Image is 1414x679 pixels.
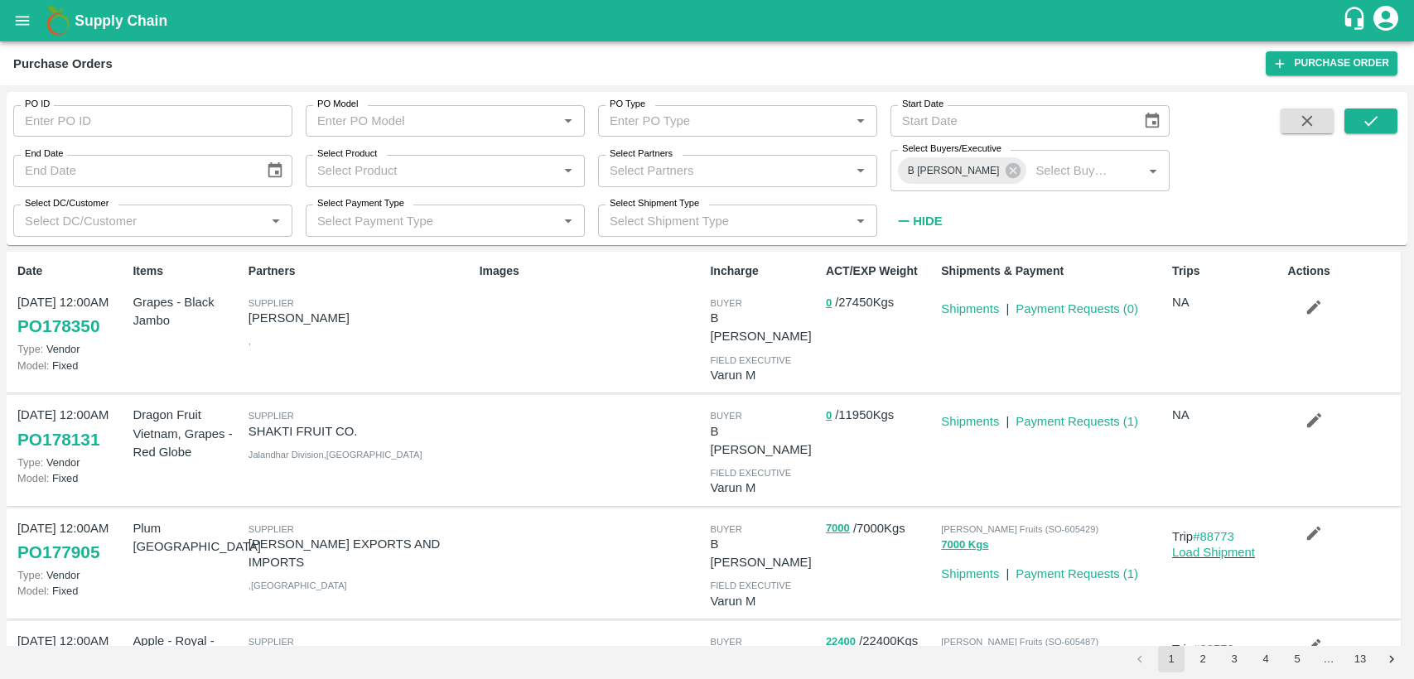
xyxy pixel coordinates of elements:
[311,110,531,132] input: Enter PO Model
[249,336,251,346] span: ,
[1284,646,1310,672] button: Go to page 5
[710,422,818,460] p: B [PERSON_NAME]
[941,262,1165,280] p: Shipments & Payment
[890,105,1130,137] input: Start Date
[557,110,579,132] button: Open
[710,366,818,384] p: Varun M
[1172,262,1281,280] p: Trips
[17,406,126,424] p: [DATE] 12:00AM
[13,155,253,186] input: End Date
[603,110,823,132] input: Enter PO Type
[1266,51,1397,75] a: Purchase Order
[1172,293,1281,311] p: NA
[17,341,126,357] p: Vendor
[133,262,241,280] p: Items
[133,293,241,330] p: Grapes - Black Jambo
[317,147,377,161] label: Select Product
[603,209,845,231] input: Select Shipment Type
[826,632,934,651] p: / 22400 Kgs
[1378,646,1405,672] button: Go to next page
[850,210,871,232] button: Open
[826,633,856,652] button: 22400
[1347,646,1373,672] button: Go to page 13
[1137,105,1168,137] button: Choose date
[1158,646,1185,672] button: page 1
[249,524,294,534] span: Supplier
[850,160,871,181] button: Open
[1172,406,1281,424] p: NA
[826,293,934,312] p: / 27450 Kgs
[133,632,241,669] p: Apple - Royal - Delicious
[1193,530,1234,543] a: #88773
[133,406,241,461] p: Dragon Fruit Vietnam, Grapes - Red Globe
[480,262,704,280] p: Images
[265,210,287,232] button: Open
[249,262,473,280] p: Partners
[710,524,741,534] span: buyer
[1193,643,1234,656] a: #88778
[610,147,673,161] label: Select Partners
[133,519,241,556] p: Plum [GEOGRAPHIC_DATA]
[1315,652,1342,667] div: …
[941,637,1098,647] span: [PERSON_NAME] Fruits (SO-605487)
[317,98,359,111] label: PO Model
[610,98,645,111] label: PO Type
[710,298,741,308] span: buyer
[17,359,49,372] span: Model:
[25,197,109,210] label: Select DC/Customer
[1124,646,1407,672] nav: pagination navigation
[17,456,43,469] span: Type:
[17,537,99,567] a: PO177905
[1371,3,1401,38] div: account of current user
[17,358,126,373] p: Fixed
[999,406,1009,431] div: |
[913,214,942,228] strong: Hide
[850,110,871,132] button: Open
[1172,640,1281,658] p: Trip
[17,470,126,486] p: Fixed
[941,524,1098,534] span: [PERSON_NAME] Fruits (SO-605429)
[710,468,791,478] span: field executive
[710,262,818,280] p: Incharge
[710,535,818,572] p: B [PERSON_NAME]
[941,567,999,580] a: Shipments
[826,407,832,426] button: 0
[3,2,41,40] button: open drawer
[1172,527,1281,546] p: Trip
[902,98,943,111] label: Start Date
[17,343,43,355] span: Type:
[17,632,126,650] p: [DATE] 12:00AM
[17,455,126,470] p: Vendor
[1190,646,1216,672] button: Go to page 2
[710,355,791,365] span: field executive
[603,160,845,181] input: Select Partners
[249,309,473,327] p: [PERSON_NAME]
[941,536,988,555] button: 7000 Kgs
[17,262,126,280] p: Date
[898,157,1027,184] div: B [PERSON_NAME]
[1142,160,1164,181] button: Open
[249,450,422,460] span: Jalandhar Division , [GEOGRAPHIC_DATA]
[17,425,99,455] a: PO178131
[710,592,818,610] p: Varun M
[17,519,126,537] p: [DATE] 12:00AM
[249,298,294,308] span: Supplier
[311,160,553,181] input: Select Product
[902,142,1001,156] label: Select Buyers/Executive
[75,12,167,29] b: Supply Chain
[41,4,75,37] img: logo
[25,98,50,111] label: PO ID
[826,262,934,280] p: ACT/EXP Weight
[898,162,1010,180] span: B [PERSON_NAME]
[1016,567,1138,580] a: Payment Requests (1)
[1016,302,1138,315] a: Payment Requests (0)
[890,207,947,235] button: Hide
[17,569,43,581] span: Type:
[25,147,63,161] label: End Date
[249,580,347,590] span: , [GEOGRAPHIC_DATA]
[557,210,579,232] button: Open
[311,209,531,231] input: Select Payment Type
[259,155,291,186] button: Choose date
[17,583,126,599] p: Fixed
[249,535,473,572] p: [PERSON_NAME] EXPORTS AND IMPORTS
